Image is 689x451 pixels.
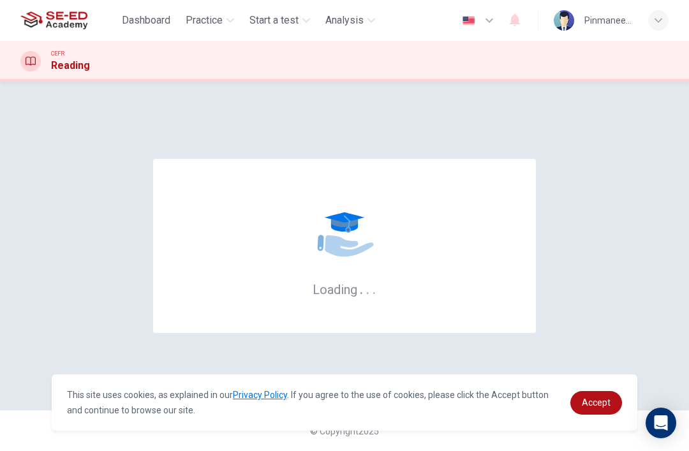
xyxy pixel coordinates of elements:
a: dismiss cookie message [570,391,622,415]
button: Practice [181,9,239,32]
span: CEFR [51,49,64,58]
h6: . [366,277,370,299]
span: © Copyright 2025 [310,426,379,436]
div: cookieconsent [52,374,637,431]
img: en [461,16,477,26]
img: Profile picture [554,10,574,31]
h6: . [372,277,376,299]
button: Start a test [244,9,315,32]
span: Practice [186,13,223,28]
span: Analysis [325,13,364,28]
a: SE-ED Academy logo [20,8,117,33]
h1: Reading [51,58,90,73]
div: Open Intercom Messenger [646,408,676,438]
span: Dashboard [122,13,170,28]
h6: . [359,277,364,299]
span: Start a test [249,13,299,28]
button: Analysis [320,9,380,32]
div: Pinmanee Eiamtamai [584,13,633,28]
span: This site uses cookies, as explained in our . If you agree to the use of cookies, please click th... [67,390,549,415]
span: Accept [582,397,611,408]
a: Privacy Policy [233,390,287,400]
h6: Loading [313,281,376,297]
img: SE-ED Academy logo [20,8,87,33]
button: Dashboard [117,9,175,32]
